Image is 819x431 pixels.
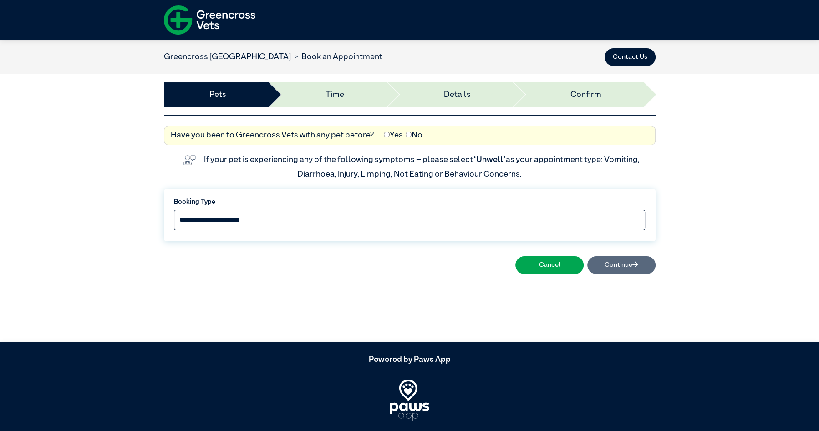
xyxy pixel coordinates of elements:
[291,51,382,63] li: Book an Appointment
[164,355,656,365] h5: Powered by Paws App
[179,152,199,168] img: vet
[384,132,390,137] input: Yes
[164,53,291,61] a: Greencross [GEOGRAPHIC_DATA]
[406,129,422,142] label: No
[204,156,641,178] label: If your pet is experiencing any of the following symptoms – please select as your appointment typ...
[384,129,403,142] label: Yes
[605,48,656,66] button: Contact Us
[164,2,256,38] img: f-logo
[515,256,584,274] button: Cancel
[171,129,374,142] label: Have you been to Greencross Vets with any pet before?
[174,198,645,208] label: Booking Type
[209,89,226,101] a: Pets
[164,51,382,63] nav: breadcrumb
[390,380,429,421] img: PawsApp
[406,132,412,137] input: No
[473,156,506,164] span: “Unwell”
